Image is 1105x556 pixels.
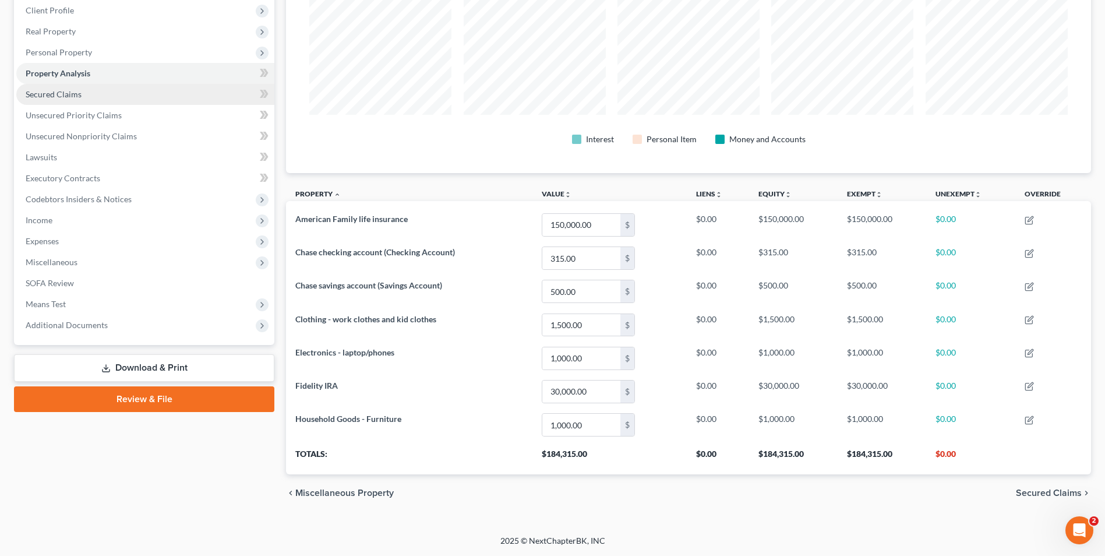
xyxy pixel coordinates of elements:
[26,257,77,267] span: Miscellaneous
[926,375,1015,408] td: $0.00
[715,191,722,198] i: unfold_more
[838,375,926,408] td: $30,000.00
[26,215,52,225] span: Income
[620,381,634,403] div: $
[295,314,436,324] span: Clothing - work clothes and kid clothes
[16,273,274,294] a: SOFA Review
[586,133,614,145] div: Interest
[838,208,926,241] td: $150,000.00
[542,414,620,436] input: 0.00
[295,214,408,224] span: American Family life insurance
[26,320,108,330] span: Additional Documents
[1089,516,1099,526] span: 2
[749,208,838,241] td: $150,000.00
[564,191,571,198] i: unfold_more
[542,280,620,302] input: 0.00
[926,342,1015,375] td: $0.00
[926,308,1015,342] td: $0.00
[729,133,806,145] div: Money and Accounts
[26,26,76,36] span: Real Property
[334,191,341,198] i: expand_less
[26,236,59,246] span: Expenses
[26,173,100,183] span: Executory Contracts
[687,275,749,308] td: $0.00
[532,442,687,474] th: $184,315.00
[847,189,882,198] a: Exemptunfold_more
[221,535,885,556] div: 2025 © NextChapterBK, INC
[696,189,722,198] a: Liensunfold_more
[620,247,634,269] div: $
[620,280,634,302] div: $
[286,442,532,474] th: Totals:
[295,414,401,424] span: Household Goods - Furniture
[687,375,749,408] td: $0.00
[542,314,620,336] input: 0.00
[1016,488,1082,498] span: Secured Claims
[926,242,1015,275] td: $0.00
[295,347,394,357] span: Electronics - laptop/phones
[295,247,455,257] span: Chase checking account (Checking Account)
[749,242,838,275] td: $315.00
[687,442,749,474] th: $0.00
[1015,182,1091,209] th: Override
[687,308,749,342] td: $0.00
[687,408,749,441] td: $0.00
[295,488,394,498] span: Miscellaneous Property
[542,189,571,198] a: Valueunfold_more
[838,442,926,474] th: $184,315.00
[14,386,274,412] a: Review & File
[838,242,926,275] td: $315.00
[26,68,90,78] span: Property Analysis
[16,105,274,126] a: Unsecured Priority Claims
[16,63,274,84] a: Property Analysis
[687,208,749,241] td: $0.00
[286,488,295,498] i: chevron_left
[295,189,341,198] a: Property expand_less
[749,408,838,441] td: $1,000.00
[749,442,838,474] th: $184,315.00
[620,214,634,236] div: $
[749,342,838,375] td: $1,000.00
[16,126,274,147] a: Unsecured Nonpriority Claims
[26,299,66,309] span: Means Test
[16,84,274,105] a: Secured Claims
[838,275,926,308] td: $500.00
[647,133,697,145] div: Personal Item
[620,314,634,336] div: $
[14,354,274,382] a: Download & Print
[926,208,1015,241] td: $0.00
[785,191,792,198] i: unfold_more
[749,308,838,342] td: $1,500.00
[542,214,620,236] input: 0.00
[1016,488,1091,498] button: Secured Claims chevron_right
[620,347,634,370] div: $
[26,131,137,141] span: Unsecured Nonpriority Claims
[758,189,792,198] a: Equityunfold_more
[16,147,274,168] a: Lawsuits
[687,242,749,275] td: $0.00
[1082,488,1091,498] i: chevron_right
[620,414,634,436] div: $
[926,275,1015,308] td: $0.00
[286,488,394,498] button: chevron_left Miscellaneous Property
[838,342,926,375] td: $1,000.00
[687,342,749,375] td: $0.00
[975,191,982,198] i: unfold_more
[926,408,1015,441] td: $0.00
[295,280,442,290] span: Chase savings account (Savings Account)
[935,189,982,198] a: Unexemptunfold_more
[26,89,82,99] span: Secured Claims
[542,381,620,403] input: 0.00
[295,381,338,390] span: Fidelity IRA
[749,275,838,308] td: $500.00
[749,375,838,408] td: $30,000.00
[26,110,122,120] span: Unsecured Priority Claims
[542,247,620,269] input: 0.00
[26,278,74,288] span: SOFA Review
[542,347,620,370] input: 0.00
[926,442,1015,474] th: $0.00
[26,194,132,204] span: Codebtors Insiders & Notices
[838,408,926,441] td: $1,000.00
[1065,516,1093,544] iframe: Intercom live chat
[838,308,926,342] td: $1,500.00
